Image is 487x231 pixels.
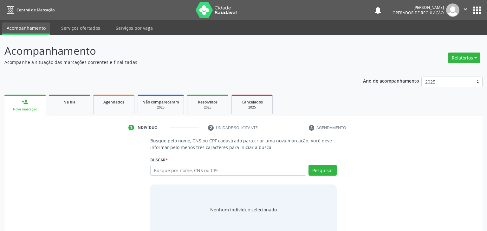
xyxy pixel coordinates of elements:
p: Busque pelo nome, CNS ou CPF cadastrado para criar uma nova marcação. Você deve informar pelo men... [150,137,337,151]
span: Resolvidos [198,99,218,105]
div: 2025 [142,105,179,110]
div: Nenhum indivíduo selecionado [210,206,277,213]
button:  [459,3,471,17]
div: person_add [22,98,29,105]
button: Pesquisar [308,165,337,176]
p: Acompanhe a situação das marcações correntes e finalizadas [4,59,339,66]
div: Indivíduo [136,125,158,130]
label: Buscar [150,155,168,165]
span: Cancelados [242,99,263,105]
div: Nova marcação [9,107,41,112]
button: Relatórios [448,53,480,63]
button: apps [471,5,483,16]
span: Na fila [63,99,75,105]
div: 1 [128,125,134,130]
span: Agendados [103,99,124,105]
img: img [446,3,459,17]
div: 2025 [236,105,268,110]
a: Acompanhamento [2,22,50,35]
a: Central de Marcação [4,5,55,15]
a: Serviços ofertados [57,22,105,34]
span: Não compareceram [142,99,179,105]
span: Central de Marcação [16,7,55,13]
div: [PERSON_NAME] [393,5,444,10]
a: Serviços por vaga [111,22,157,34]
input: Busque por nome, CNS ou CPF [150,165,307,176]
p: Ano de acompanhamento [363,77,419,84]
p: Acompanhamento [4,43,339,59]
span: Operador de regulação [393,10,444,16]
button: notifications [373,6,382,15]
i:  [462,6,469,13]
div: 2025 [192,105,224,110]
